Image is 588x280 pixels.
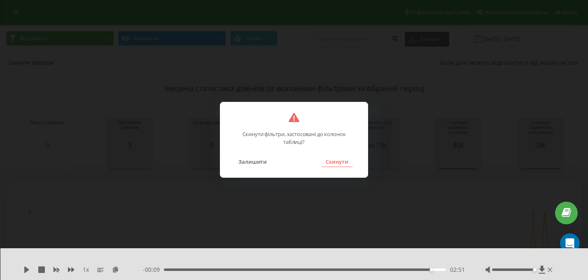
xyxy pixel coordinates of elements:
button: Скинути [322,156,352,167]
span: 1 x [83,266,89,274]
span: - 00:09 [143,266,164,274]
div: Accessibility label [430,268,433,271]
div: Accessibility label [533,268,536,271]
div: Open Intercom Messenger [560,233,580,253]
span: 02:51 [450,266,465,274]
p: Скинути фільтри, застосовані до колонок таблиці? [242,122,346,146]
button: Залишити [234,156,271,167]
